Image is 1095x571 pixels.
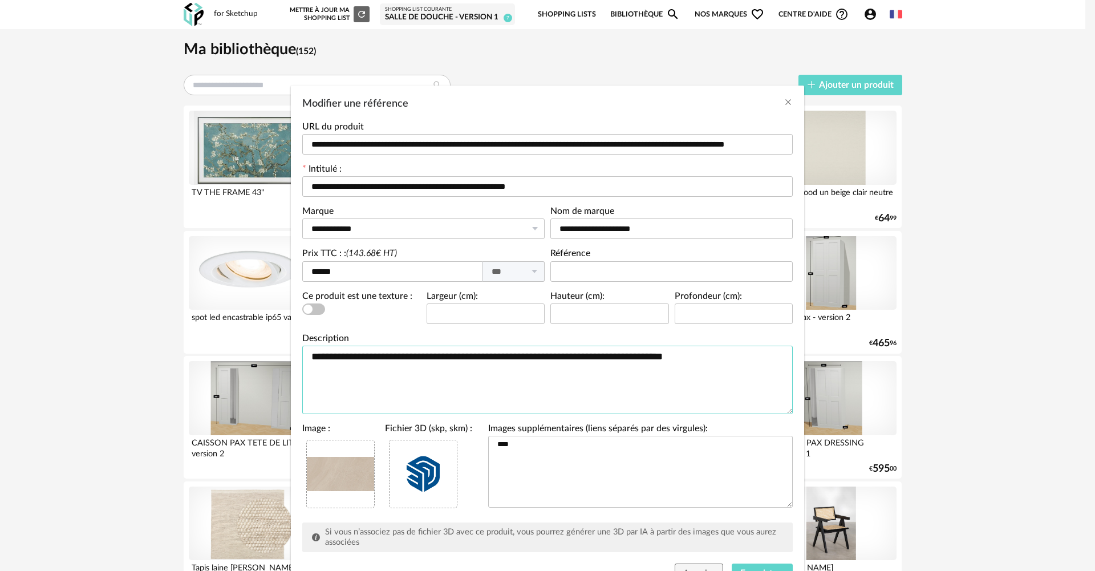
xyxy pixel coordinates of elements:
i: (143.68€ HT) [346,249,397,258]
label: Nom de marque [550,207,614,218]
label: Intitulé : [302,165,342,176]
label: Marque [302,207,334,218]
label: URL du produit [302,123,364,134]
label: Images supplémentaires (liens séparés par des virgules): [488,424,708,436]
label: Hauteur (cm): [550,292,605,303]
label: Description [302,334,349,346]
span: Si vous n’associez pas de fichier 3D avec ce produit, vous pourrez générer une 3D par IA à partir... [325,528,776,546]
button: Close [784,97,793,109]
label: Largeur (cm): [427,292,478,303]
label: Prix TTC : : [302,249,397,258]
label: Image : [302,424,330,436]
span: Modifier une référence [302,99,408,109]
label: Référence [550,249,590,261]
label: Fichier 3D (skp, skm) : [385,424,472,436]
label: Ce produit est une texture : [302,292,412,303]
label: Profondeur (cm): [675,292,742,303]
